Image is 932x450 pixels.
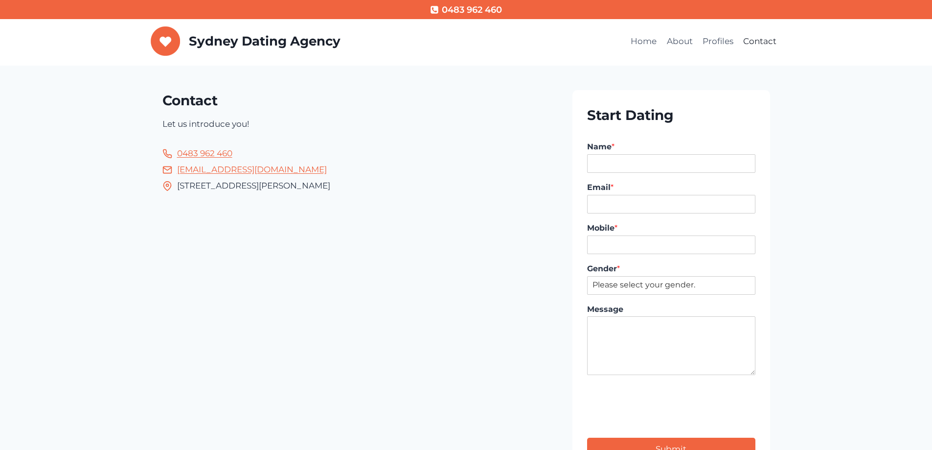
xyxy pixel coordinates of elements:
p: Sydney Dating Agency [189,34,341,49]
h2: Contact [162,90,557,111]
label: Mobile [587,223,755,234]
span: 0483 962 460 [442,3,502,17]
label: Gender [587,264,755,274]
label: Email [587,183,755,193]
span: [EMAIL_ADDRESS][DOMAIN_NAME] [177,163,327,176]
a: 0483 962 460 [162,147,232,161]
nav: Primary [626,30,782,53]
p: Let us introduce you! [162,118,557,131]
a: 0483 962 460 [430,3,501,17]
a: About [661,30,697,53]
a: Sydney Dating Agency [151,26,341,56]
a: Profiles [698,30,738,53]
span: [STREET_ADDRESS][PERSON_NAME] [177,179,330,192]
h2: Start Dating [587,105,755,125]
span: 0483 962 460 [177,147,232,160]
input: Mobile [587,236,755,254]
label: Name [587,142,755,152]
a: Home [626,30,661,53]
img: Sydney Dating Agency [151,26,181,56]
a: [EMAIL_ADDRESS][DOMAIN_NAME] [162,163,327,177]
label: Message [587,305,755,315]
a: Contact [738,30,781,53]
